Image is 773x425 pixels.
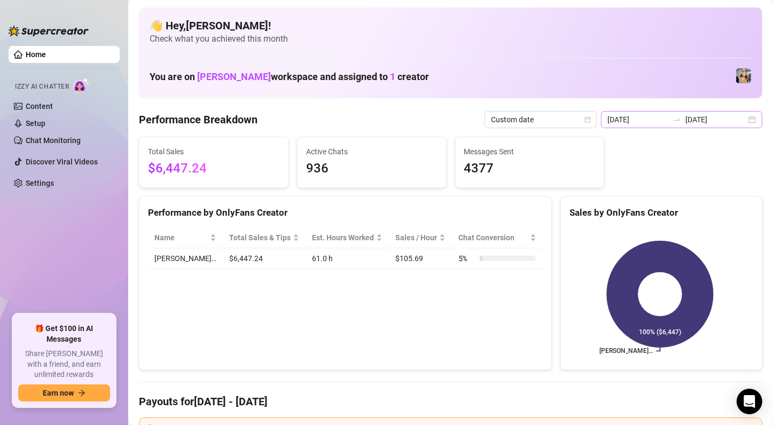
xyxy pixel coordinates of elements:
span: Total Sales & Tips [229,232,291,243]
td: $105.69 [389,248,452,269]
span: $6,447.24 [148,159,279,179]
a: Settings [26,179,54,187]
th: Chat Conversion [452,227,542,248]
span: Name [154,232,208,243]
td: [PERSON_NAME]… [148,248,223,269]
span: calendar [584,116,591,123]
span: 936 [306,159,438,179]
h4: Performance Breakdown [139,112,257,127]
div: Est. Hours Worked [312,232,374,243]
input: Start date [607,114,668,125]
a: Content [26,102,53,111]
span: Izzy AI Chatter [15,82,69,92]
div: Performance by OnlyFans Creator [148,206,543,220]
h4: Payouts for [DATE] - [DATE] [139,394,762,409]
th: Name [148,227,223,248]
span: Custom date [491,112,590,128]
div: Sales by OnlyFans Creator [569,206,753,220]
span: 5 % [458,253,475,264]
span: to [673,115,681,124]
img: AI Chatter [73,77,90,93]
a: Discover Viral Videos [26,158,98,166]
span: Share [PERSON_NAME] with a friend, and earn unlimited rewards [18,349,110,380]
th: Total Sales & Tips [223,227,306,248]
span: Messages Sent [464,146,596,158]
span: [PERSON_NAME] [197,71,271,82]
text: [PERSON_NAME]… [599,348,653,355]
a: Setup [26,119,45,128]
button: Earn nowarrow-right [18,384,110,402]
span: 🎁 Get $100 in AI Messages [18,324,110,344]
span: Earn now [43,389,74,397]
img: Veronica [736,68,751,83]
span: Total Sales [148,146,279,158]
span: 1 [390,71,395,82]
th: Sales / Hour [389,227,452,248]
a: Home [26,50,46,59]
span: Check what you achieved this month [150,33,752,45]
td: 61.0 h [306,248,389,269]
h1: You are on workspace and assigned to creator [150,71,429,83]
span: Sales / Hour [395,232,437,243]
span: arrow-right [78,389,85,397]
input: End date [685,114,746,125]
td: $6,447.24 [223,248,306,269]
span: Chat Conversion [458,232,527,243]
h4: 👋 Hey, [PERSON_NAME] ! [150,18,752,33]
img: logo-BBDzfeDw.svg [9,26,89,36]
span: swap-right [673,115,681,124]
span: Active Chats [306,146,438,158]
div: Open Intercom Messenger [737,389,762,414]
a: Chat Monitoring [26,136,81,145]
span: 4377 [464,159,596,179]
